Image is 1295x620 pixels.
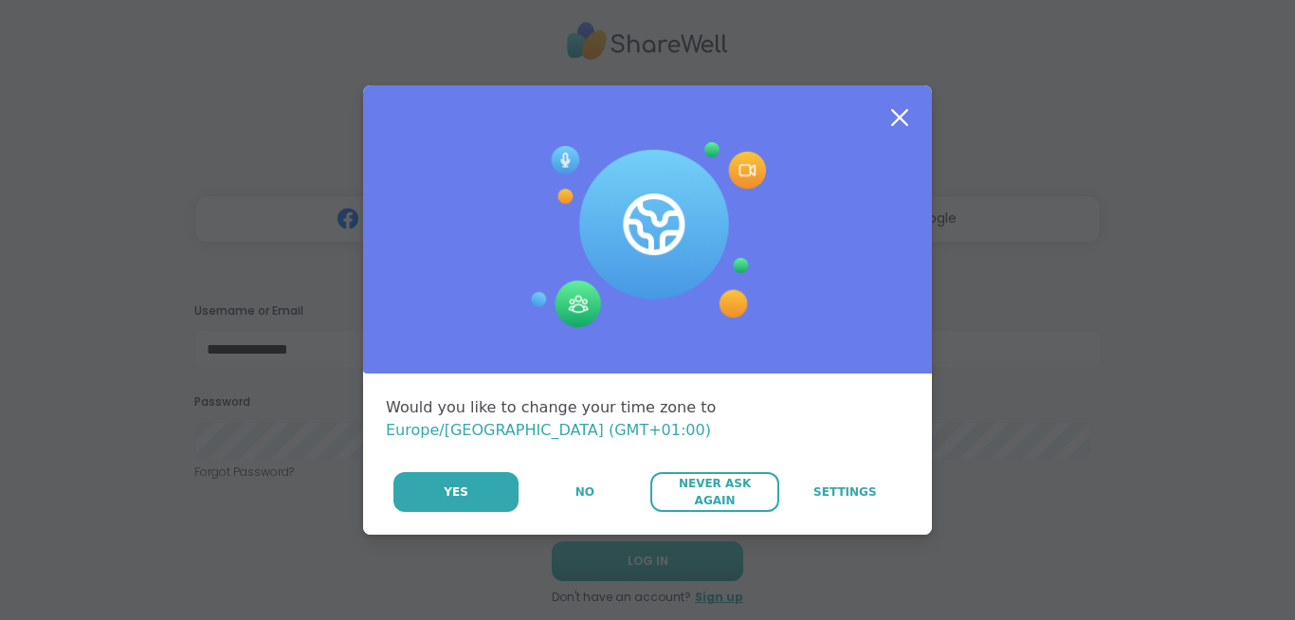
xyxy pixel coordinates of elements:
img: Session Experience [529,142,766,328]
span: No [575,483,594,501]
span: Yes [444,483,468,501]
button: Never Ask Again [650,472,778,512]
div: Would you like to change your time zone to [386,396,909,442]
button: No [520,472,648,512]
button: Yes [393,472,519,512]
span: Never Ask Again [660,475,769,509]
span: Europe/[GEOGRAPHIC_DATA] (GMT+01:00) [386,421,711,439]
a: Settings [781,472,909,512]
span: Settings [813,483,877,501]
